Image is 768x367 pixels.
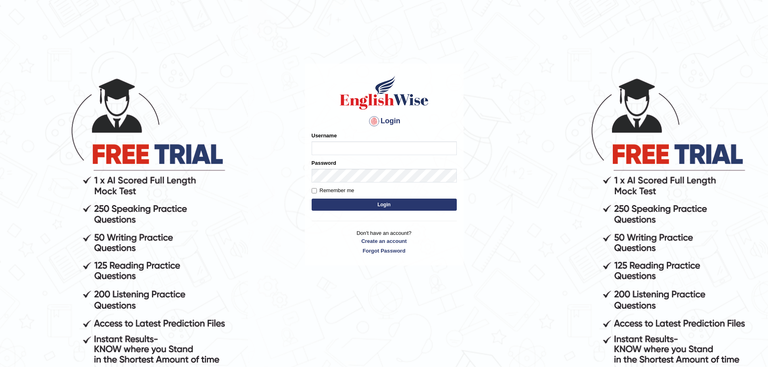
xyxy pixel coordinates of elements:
h4: Login [312,115,457,128]
button: Login [312,199,457,211]
label: Password [312,159,336,167]
input: Remember me [312,188,317,193]
a: Create an account [312,237,457,245]
label: Username [312,132,337,139]
p: Don't have an account? [312,229,457,254]
a: Forgot Password [312,247,457,255]
img: Logo of English Wise sign in for intelligent practice with AI [338,75,430,111]
label: Remember me [312,187,354,195]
